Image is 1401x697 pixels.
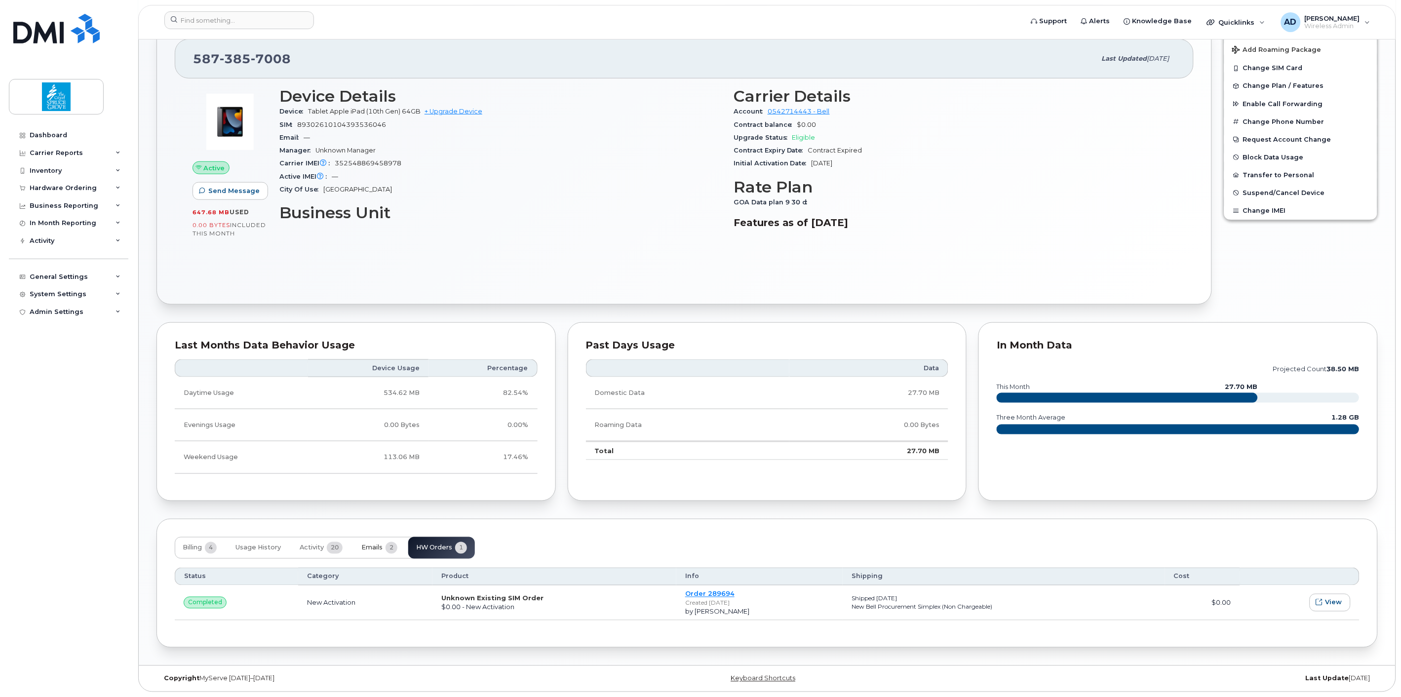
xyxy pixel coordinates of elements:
span: View [1325,598,1342,607]
span: Contract Expired [808,147,862,154]
span: GOA Data plan 9 30 d [734,198,813,206]
button: Change IMEI [1224,202,1377,220]
span: Carrier IMEI [279,159,335,167]
span: Quicklinks [1219,18,1255,26]
span: 4 [205,542,217,554]
div: Past Days Usage [586,341,949,350]
td: New Activation [298,585,432,620]
td: Roaming Data [586,409,789,441]
tspan: 38.50 MB [1327,365,1360,373]
text: this month [996,383,1030,390]
span: [PERSON_NAME] [1305,14,1360,22]
td: Total [586,441,789,460]
strong: Unknown Existing SIM Order [441,594,544,602]
span: Shipping [852,572,883,581]
span: [GEOGRAPHIC_DATA] [323,186,392,193]
th: Device Usage [308,359,428,377]
h3: Rate Plan [734,178,1176,196]
span: 647.68 MB [193,209,230,216]
text: 1.28 GB [1332,414,1360,421]
td: 113.06 MB [308,441,428,473]
a: Support [1024,11,1074,31]
span: 89302610104393536046 [297,121,386,128]
button: Transfer to Personal [1224,166,1377,184]
h3: Features as of [DATE] [734,217,1176,229]
span: 587 [193,51,291,66]
div: by [PERSON_NAME] [685,607,834,617]
td: Weekend Usage [175,441,308,473]
td: 0.00 Bytes [789,409,949,441]
div: Quicklinks [1200,12,1272,32]
span: AD [1284,16,1297,28]
div: null&#013; [184,597,227,609]
span: Unknown Manager [315,147,376,154]
span: 0.00 Bytes [193,222,230,229]
span: Tablet Apple iPad (10th Gen) 64GB [308,108,421,115]
span: 20 [327,542,343,554]
span: Account [734,108,768,115]
th: Data [789,359,949,377]
span: Add Roaming Package [1232,46,1322,55]
td: 0.00% [428,409,537,441]
button: Change SIM Card [1224,59,1377,77]
span: Eligible [792,134,816,141]
span: Contract balance [734,121,797,128]
a: Knowledge Base [1117,11,1199,31]
span: 2 [386,542,397,554]
span: Info [685,572,699,581]
button: Enable Call Forwarding [1224,95,1377,113]
span: Contract Expiry Date [734,147,808,154]
div: MyServe [DATE]–[DATE] [156,675,564,683]
h3: Device Details [279,87,722,105]
button: Change Plan / Features [1224,77,1377,95]
span: Suspend/Cancel Device [1243,189,1325,196]
button: Change Phone Number [1224,113,1377,131]
span: Upgrade Status [734,134,792,141]
input: Find something... [164,11,314,29]
button: Add Roaming Package [1224,39,1377,59]
span: Email [279,134,304,141]
div: New Bell Procurement Simplex (Non Chargeable) [852,603,1156,611]
text: 27.70 MB [1225,383,1258,390]
a: Keyboard Shortcuts [731,675,795,682]
span: completed [188,598,222,607]
strong: Last Update [1306,675,1349,682]
a: Alerts [1074,11,1117,31]
div: Allan Dumapal [1274,12,1377,32]
img: image20231002-3703462-18bu571.jpeg [200,92,260,152]
div: Created [DATE] [685,599,834,607]
span: [DATE] [812,159,833,167]
td: Daytime Usage [175,377,308,409]
td: 27.70 MB [789,441,949,460]
button: Suspend/Cancel Device [1224,184,1377,202]
th: Percentage [428,359,537,377]
span: Manager [279,147,315,154]
span: used [230,208,249,216]
td: 27.70 MB [789,377,949,409]
tr: Weekdays from 6:00pm to 8:00am [175,409,538,441]
tr: Friday from 6:00pm to Monday 8:00am [175,441,538,473]
strong: Copyright [164,675,199,682]
td: 0.00 Bytes [308,409,428,441]
td: 534.62 MB [308,377,428,409]
span: — [304,134,310,141]
span: 7008 [251,51,291,66]
span: Alerts [1090,16,1110,26]
td: $0.00 [1165,585,1240,620]
text: projected count [1273,365,1360,373]
div: Shipped [DATE] [852,594,1156,603]
span: Cost [1174,572,1190,581]
span: Initial Activation Date [734,159,812,167]
div: Last Months Data Behavior Usage [175,341,538,350]
span: 352548869458978 [335,159,401,167]
button: Send Message [193,182,268,200]
span: $0.00 [797,121,817,128]
span: Billing [183,544,202,552]
span: Device [279,108,308,115]
span: City Of Use [279,186,323,193]
span: Activity [300,544,324,552]
td: 82.54% [428,377,537,409]
span: Usage History [235,544,281,552]
td: Domestic Data [586,377,789,409]
button: Request Account Change [1224,131,1377,149]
